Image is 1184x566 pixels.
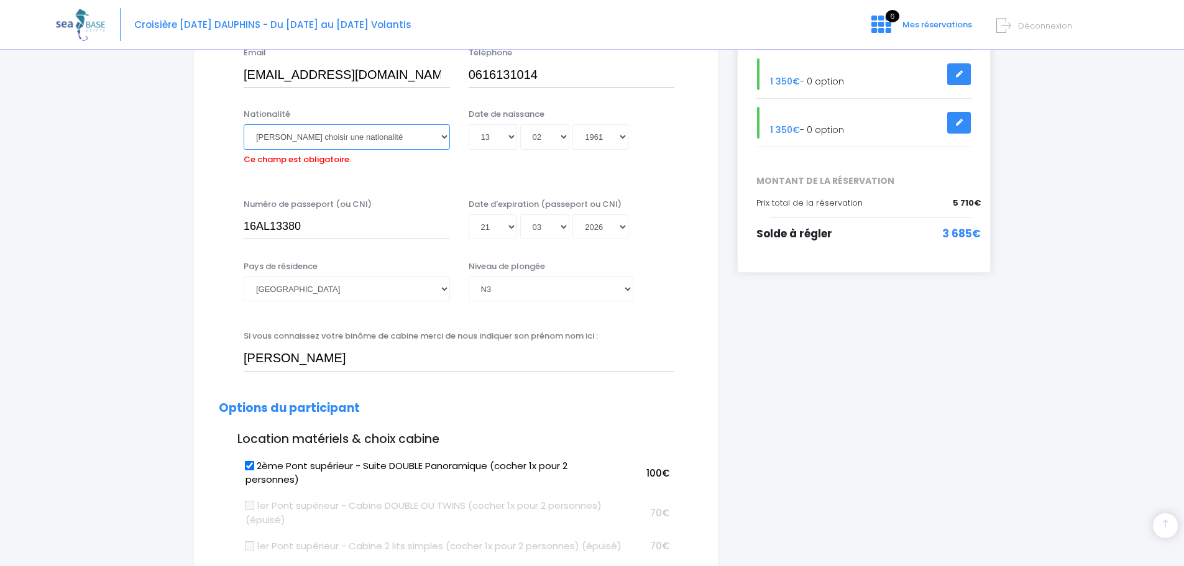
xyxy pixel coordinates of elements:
label: 1er Pont supérieur - Cabine 2 lits simples (cocher 1x pour 2 personnes) (épuisé) [246,539,622,554]
label: Numéro de passeport (ou CNI) [244,198,372,211]
label: Si vous connaissez votre binôme de cabine merci de nous indiquer son prénom nom ici : [244,330,598,342]
h2: Options du participant [219,401,693,416]
label: Email [244,47,266,59]
input: 1er Pont supérieur - Cabine 2 lits simples (cocher 1x pour 2 personnes) (épuisé) [245,541,255,550]
span: Déconnexion [1018,20,1072,32]
span: Mes réservations [902,19,972,30]
label: Niveau de plongée [469,260,545,273]
span: 70€ [650,506,669,519]
input: 2ème Pont supérieur - Suite DOUBLE Panoramique (cocher 1x pour 2 personnes) [245,460,255,470]
span: 3 685€ [942,226,981,242]
span: Solde à régler [756,226,832,241]
input: 1er Pont supérieur - Cabine DOUBLE OU TWINS (cocher 1x pour 2 personnes) (épuisé) [245,501,255,511]
label: Nationalité [244,108,290,121]
span: MONTANT DE LA RÉSERVATION [747,175,981,188]
span: 6 [886,10,899,22]
span: 1 350€ [770,124,800,136]
h3: Location matériels & choix cabine [219,432,693,447]
label: Pays de résidence [244,260,318,273]
label: Date de naissance [469,108,544,121]
span: 5 710€ [953,197,981,209]
label: Téléphone [469,47,512,59]
div: - 0 option [747,58,981,90]
label: 1er Pont supérieur - Cabine DOUBLE OU TWINS (cocher 1x pour 2 personnes) (épuisé) [246,499,623,527]
span: Prix total de la réservation [756,197,863,209]
label: Ce champ est obligatoire. [244,150,351,166]
div: - 0 option [747,107,981,139]
label: 2ème Pont supérieur - Suite DOUBLE Panoramique (cocher 1x pour 2 personnes) [246,459,623,487]
label: Date d'expiration (passeport ou CNI) [469,198,622,211]
a: 6 Mes réservations [861,23,980,35]
span: 70€ [650,539,669,552]
span: 1 350€ [770,75,800,88]
span: 100€ [646,467,669,480]
span: Croisière [DATE] DAUPHINS - Du [DATE] au [DATE] Volantis [134,18,411,31]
